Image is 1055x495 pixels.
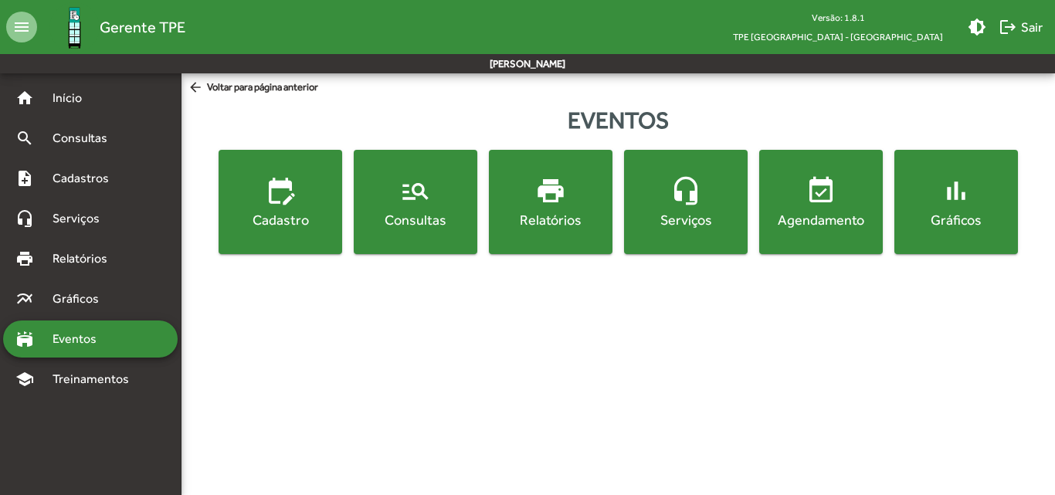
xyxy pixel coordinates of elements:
button: Relatórios [489,150,612,254]
div: Agendamento [762,209,880,229]
mat-icon: event_available [806,175,836,205]
div: Consultas [357,209,474,229]
span: Cadastros [43,169,129,188]
mat-icon: headset_mic [15,209,34,228]
mat-icon: edit_calendar [265,175,296,205]
div: Eventos [181,103,1055,137]
span: Serviços [43,209,120,228]
span: Voltar para página anterior [188,80,318,97]
button: Serviços [624,150,748,254]
mat-icon: logout [999,18,1017,36]
mat-icon: arrow_back [188,80,207,97]
span: TPE [GEOGRAPHIC_DATA] - [GEOGRAPHIC_DATA] [721,27,955,46]
span: Sair [999,13,1043,41]
mat-icon: search [15,129,34,147]
div: Serviços [627,209,745,229]
mat-icon: brightness_medium [968,18,986,36]
button: Gráficos [894,150,1018,254]
span: Início [43,89,104,107]
mat-icon: note_add [15,169,34,188]
span: Consultas [43,129,127,147]
mat-icon: home [15,89,34,107]
button: Cadastro [219,150,342,254]
mat-icon: print [535,175,566,205]
button: Sair [992,13,1049,41]
mat-icon: bar_chart [941,175,972,205]
mat-icon: manage_search [400,175,431,205]
mat-icon: menu [6,12,37,42]
button: Agendamento [759,150,883,254]
mat-icon: print [15,249,34,268]
span: Gerente TPE [100,15,185,39]
mat-icon: headset_mic [670,175,701,205]
span: Relatórios [43,249,127,268]
div: Versão: 1.8.1 [721,8,955,27]
div: Relatórios [492,209,609,229]
div: Gráficos [897,209,1015,229]
a: Gerente TPE [37,2,185,53]
button: Consultas [354,150,477,254]
div: Cadastro [222,209,339,229]
img: Logo [49,2,100,53]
